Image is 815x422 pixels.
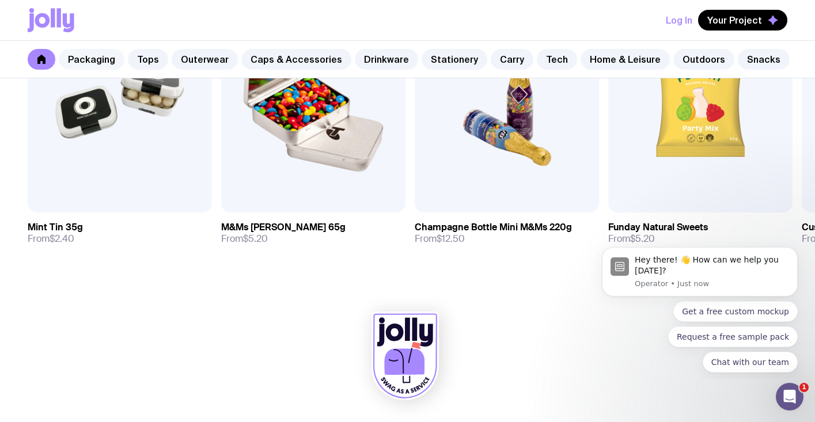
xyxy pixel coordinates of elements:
a: Caps & Accessories [241,49,351,70]
a: Outerwear [172,49,238,70]
h3: Mint Tin 35g [28,222,83,233]
a: Snacks [738,49,790,70]
a: Champagne Bottle Mini M&Ms 220gFrom$12.50 [415,212,599,254]
a: Tops [128,49,168,70]
a: Home & Leisure [581,49,670,70]
span: From [221,233,268,245]
span: From [28,233,74,245]
a: Outdoors [673,49,734,70]
span: 1 [799,383,809,392]
span: From [608,233,655,245]
a: Carry [491,49,533,70]
span: $5.20 [630,233,655,245]
span: $5.20 [243,233,268,245]
iframe: Intercom notifications message [585,237,815,379]
iframe: Intercom live chat [776,383,803,410]
a: Packaging [59,49,124,70]
h3: Funday Natural Sweets [608,222,708,233]
span: $2.40 [50,233,74,245]
a: Tech [537,49,577,70]
button: Log In [666,10,692,31]
a: Mint Tin 35gFrom$2.40 [28,212,212,254]
h3: M&Ms [PERSON_NAME] 65g [221,222,346,233]
span: $12.50 [437,233,465,245]
span: Your Project [707,14,762,26]
a: Funday Natural SweetsFrom$5.20 [608,212,793,263]
a: Drinkware [355,49,418,70]
a: Stationery [422,49,487,70]
a: M&Ms [PERSON_NAME] 65gFrom$5.20 [221,212,405,254]
h3: Champagne Bottle Mini M&Ms 220g [415,222,572,233]
span: From [415,233,465,245]
button: Your Project [698,10,787,31]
